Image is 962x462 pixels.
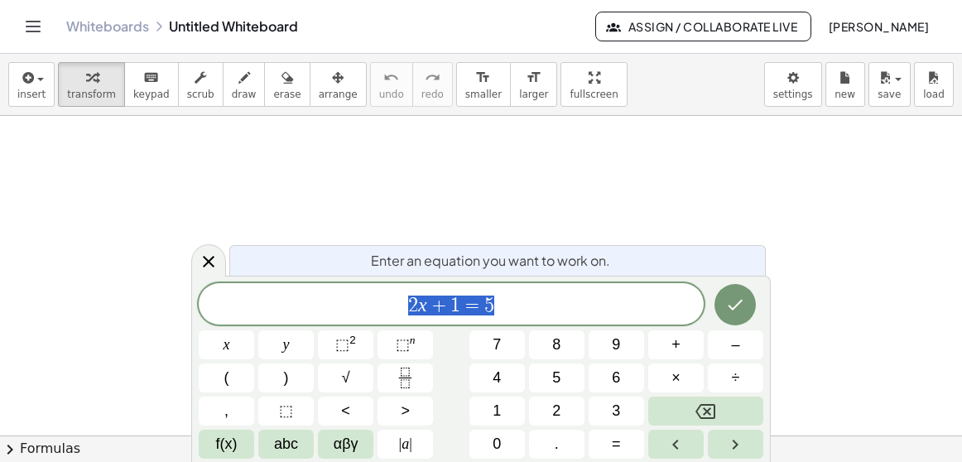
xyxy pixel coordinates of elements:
button: x [199,330,254,359]
button: 1 [469,397,525,426]
button: 4 [469,363,525,392]
i: undo [383,68,399,88]
button: 7 [469,330,525,359]
span: = [460,296,484,315]
span: [PERSON_NAME] [828,19,929,34]
button: 6 [589,363,644,392]
button: 2 [529,397,584,426]
span: 3 [612,400,620,422]
button: Greek alphabet [318,430,373,459]
button: Equals [589,430,644,459]
button: new [825,62,865,107]
button: arrange [310,62,367,107]
span: 5 [552,367,560,389]
span: 4 [493,367,501,389]
i: format_size [475,68,491,88]
button: Less than [318,397,373,426]
button: [PERSON_NAME] [815,12,942,41]
button: Minus [708,330,763,359]
span: load [923,89,945,100]
span: save [878,89,901,100]
button: redoredo [412,62,453,107]
button: Squared [318,330,373,359]
span: a [399,433,412,455]
span: ⬚ [335,336,349,353]
button: 9 [589,330,644,359]
button: Greater than [378,397,433,426]
span: keypad [133,89,170,100]
span: Enter an equation you want to work on. [371,251,610,271]
button: 8 [529,330,584,359]
button: Superscript [378,330,433,359]
button: Done [714,284,756,325]
button: ( [199,363,254,392]
button: . [529,430,584,459]
button: y [258,330,314,359]
span: , [224,400,228,422]
span: | [399,436,402,452]
button: insert [8,62,55,107]
span: erase [273,89,301,100]
button: format_sizelarger [510,62,557,107]
span: 7 [493,334,501,356]
sup: 2 [349,334,356,346]
span: insert [17,89,46,100]
button: fullscreen [560,62,627,107]
span: 8 [552,334,560,356]
span: ⬚ [396,336,410,353]
button: settings [764,62,822,107]
var: x [418,294,427,315]
span: 5 [484,296,494,315]
button: transform [58,62,125,107]
span: ⬚ [279,400,293,422]
button: 3 [589,397,644,426]
sup: n [410,334,416,346]
button: format_sizesmaller [456,62,511,107]
span: redo [421,89,444,100]
span: y [283,334,290,356]
span: transform [67,89,116,100]
span: > [401,400,410,422]
button: erase [264,62,310,107]
button: scrub [178,62,224,107]
button: Square root [318,363,373,392]
span: fullscreen [570,89,618,100]
span: smaller [465,89,502,100]
button: load [914,62,954,107]
button: Divide [708,363,763,392]
span: . [555,433,559,455]
span: ) [284,367,289,389]
span: abc [274,433,298,455]
button: keyboardkeypad [124,62,179,107]
i: keyboard [143,68,159,88]
button: Alphabet [258,430,314,459]
span: settings [773,89,813,100]
button: save [868,62,911,107]
span: x [224,334,230,356]
i: redo [425,68,440,88]
button: Assign / Collaborate Live [595,12,811,41]
span: < [341,400,350,422]
span: undo [379,89,404,100]
span: αβγ [334,433,358,455]
span: new [835,89,855,100]
span: 0 [493,433,501,455]
span: 6 [612,367,620,389]
button: Right arrow [708,430,763,459]
button: Placeholder [258,397,314,426]
button: 0 [469,430,525,459]
a: Whiteboards [66,18,149,35]
span: draw [232,89,257,100]
span: ÷ [732,367,740,389]
span: = [612,433,621,455]
span: √ [342,367,350,389]
span: ( [224,367,229,389]
button: undoundo [370,62,413,107]
span: scrub [187,89,214,100]
button: Backspace [648,397,763,426]
span: 1 [493,400,501,422]
button: draw [223,62,266,107]
button: Toggle navigation [20,13,46,40]
button: 5 [529,363,584,392]
span: Assign / Collaborate Live [609,19,797,34]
